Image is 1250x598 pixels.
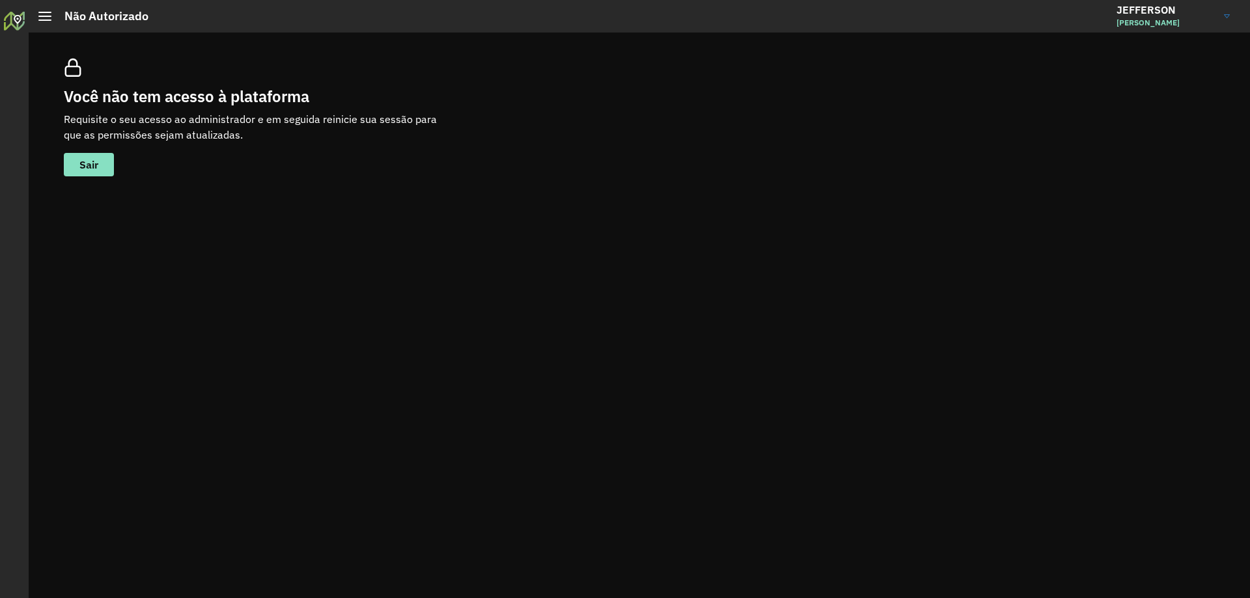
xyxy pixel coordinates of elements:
[1117,4,1214,16] h3: JEFFERSON
[64,111,454,143] p: Requisite o seu acesso ao administrador e em seguida reinicie sua sessão para que as permissões s...
[64,153,114,176] button: button
[64,87,454,106] h2: Você não tem acesso à plataforma
[79,159,98,170] span: Sair
[1117,17,1214,29] span: [PERSON_NAME]
[51,9,148,23] h2: Não Autorizado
